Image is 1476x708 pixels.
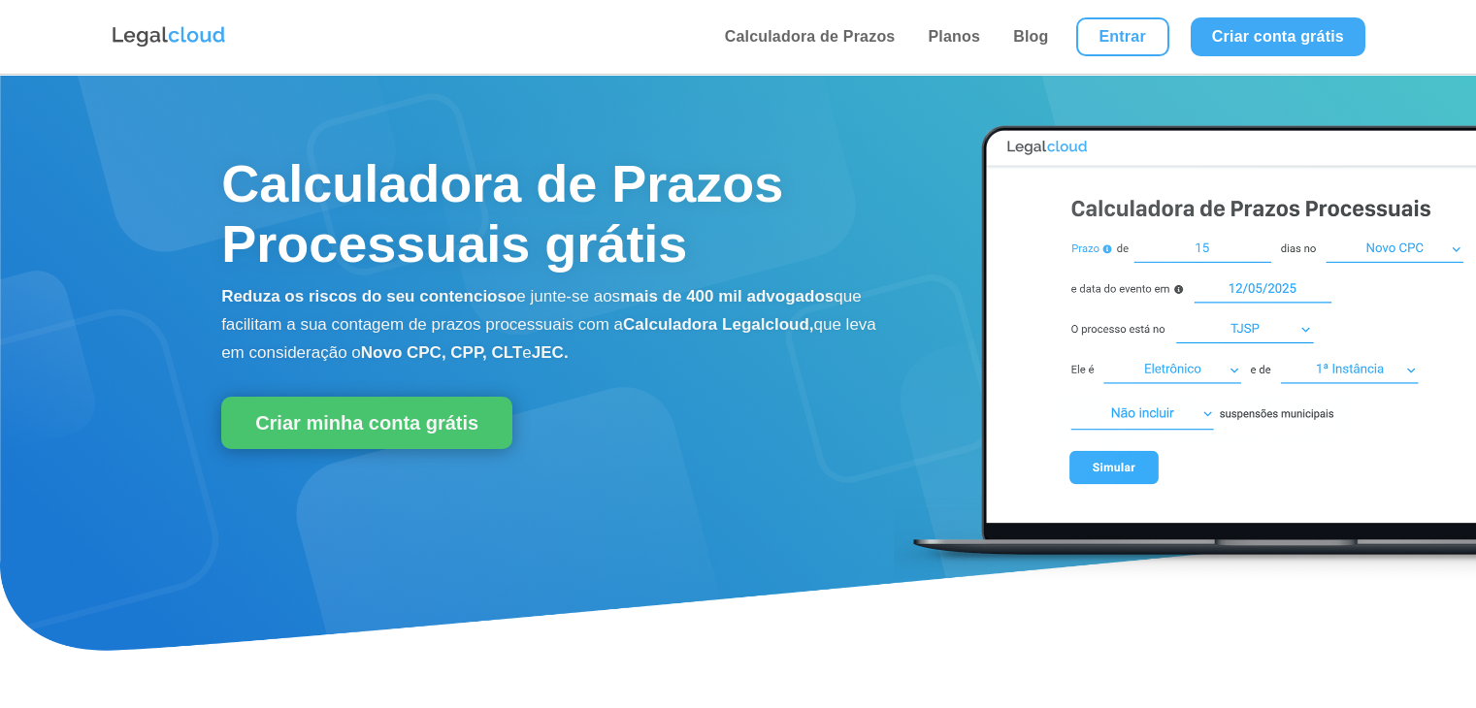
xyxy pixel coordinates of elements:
p: e junte-se aos que facilitam a sua contagem de prazos processuais com a que leva em consideração o e [221,283,885,367]
span: Calculadora de Prazos Processuais grátis [221,154,783,273]
b: Reduza os riscos do seu contencioso [221,287,516,306]
a: Criar conta grátis [1191,17,1365,56]
b: Calculadora Legalcloud, [623,315,814,334]
a: Entrar [1076,17,1169,56]
b: Novo CPC, CPP, CLT [361,343,523,362]
a: Criar minha conta grátis [221,397,512,449]
img: Calculadora de Prazos Processuais Legalcloud [894,105,1476,581]
a: Calculadora de Prazos Processuais Legalcloud [894,567,1476,584]
img: Logo da Legalcloud [111,24,227,49]
b: mais de 400 mil advogados [620,287,834,306]
b: JEC. [532,343,569,362]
